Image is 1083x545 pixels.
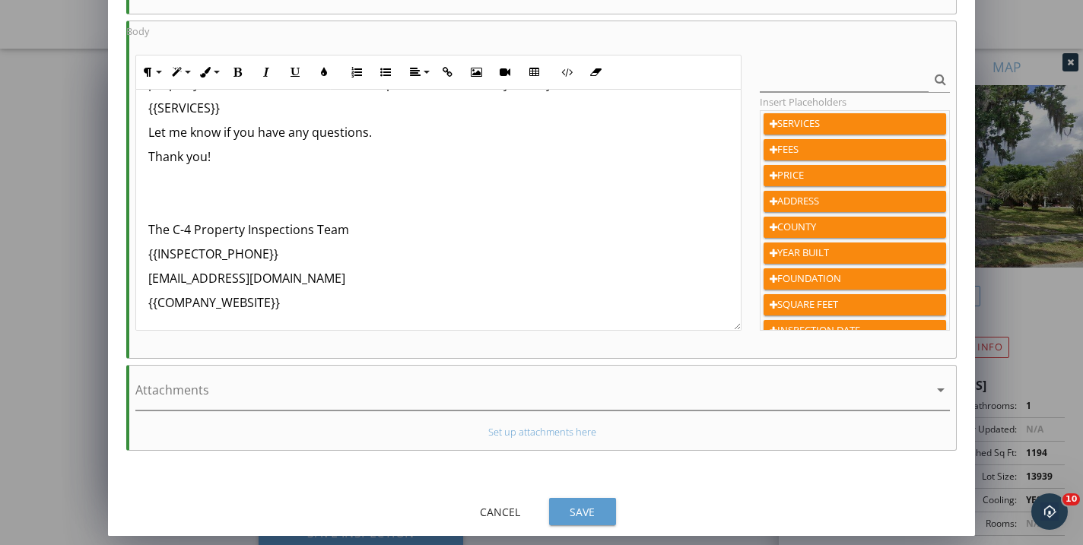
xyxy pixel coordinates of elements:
span: 10 [1062,493,1080,505]
i: arrow_drop_down [932,381,950,399]
button: Align [404,58,433,87]
div: ADDRESS [770,194,940,209]
a: Set up attachments here [488,425,596,439]
button: SQUARE FEET [764,294,946,315]
button: FEES [764,139,946,160]
button: Insert Image (⌘P) [462,58,491,87]
div: PRICE [770,168,940,183]
p: {{INSPECTOR_PHONE}} [148,245,729,263]
button: Colors [310,58,338,87]
button: PRICE [764,165,946,186]
button: Ordered List [342,58,371,87]
p: The C-4 Property Inspections Team [148,220,729,239]
button: COUNTY [764,217,946,238]
p: {{SERVICES}} [148,99,729,117]
label: Insert Placeholders [760,95,846,109]
p: {{COMPANY_WEBSITE}} [148,293,729,312]
button: Insert Video [491,58,519,87]
button: FOUNDATION [764,268,946,290]
div: INSPECTION DATE [770,323,940,338]
button: Inline Style [194,58,223,87]
div: FEES [770,142,940,157]
div: COUNTY [770,220,940,235]
button: Underline (⌘U) [281,58,310,87]
p: Let me know if you have any questions. [148,123,729,141]
div: YEAR BUILT [770,246,940,261]
p: [EMAIL_ADDRESS][DOMAIN_NAME] [148,269,729,287]
iframe: Intercom live chat [1031,493,1068,530]
div: SQUARE FEET [770,297,940,312]
button: SERVICES [764,113,946,135]
button: ADDRESS [764,191,946,212]
button: Code View [552,58,581,87]
button: Bold (⌘B) [223,58,252,87]
button: INSPECTION DATE [764,320,946,341]
button: Clear Formatting [581,58,610,87]
button: YEAR BUILT [764,242,946,264]
button: Paragraph Format [136,58,165,87]
button: Paragraph Style [165,58,194,87]
button: Insert Link (⌘K) [433,58,462,87]
button: Insert Table [519,58,548,87]
button: Unordered List [371,58,400,87]
button: Italic (⌘I) [252,58,281,87]
div: FOUNDATION [770,271,940,287]
div: SERVICES [770,116,940,131]
p: Thank you! [148,147,729,166]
